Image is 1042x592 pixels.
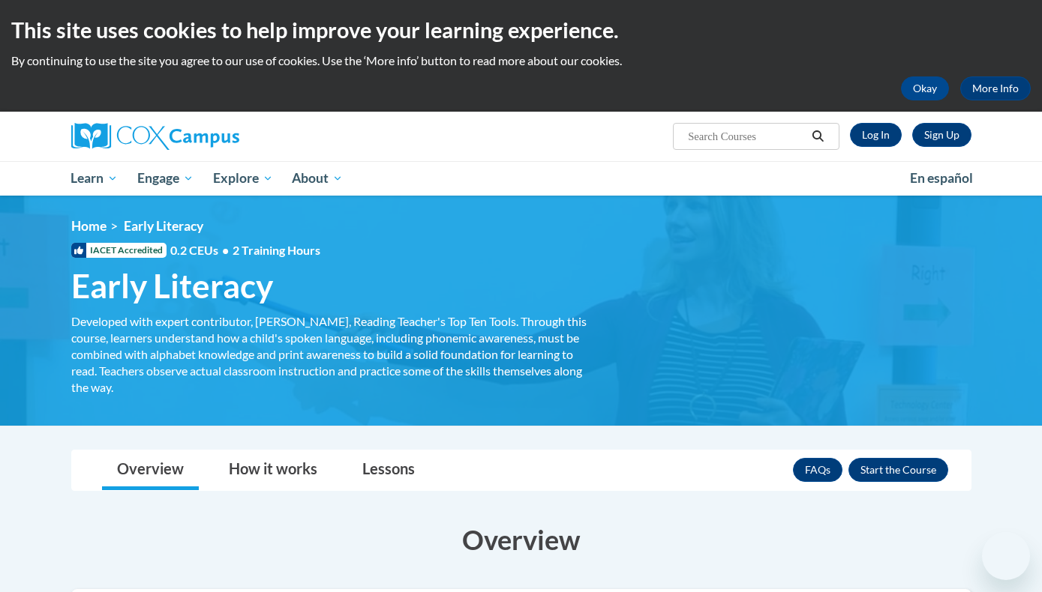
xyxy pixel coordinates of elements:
[71,313,589,396] div: Developed with expert contributor, [PERSON_NAME], Reading Teacher's Top Ten Tools. Through this c...
[347,450,430,490] a: Lessons
[124,218,203,234] span: Early Literacy
[71,521,971,558] h3: Overview
[850,123,902,147] a: Log In
[848,458,948,482] button: Enroll
[71,123,239,150] img: Cox Campus
[213,169,273,187] span: Explore
[793,458,842,482] a: FAQs
[982,532,1030,580] iframe: Button to launch messaging window
[203,161,283,196] a: Explore
[71,169,118,187] span: Learn
[102,450,199,490] a: Overview
[71,243,167,258] span: IACET Accredited
[11,15,1031,45] h2: This site uses cookies to help improve your learning experience.
[292,169,343,187] span: About
[222,243,229,257] span: •
[900,163,983,194] a: En español
[71,266,273,306] span: Early Literacy
[128,161,203,196] a: Engage
[686,127,806,145] input: Search Courses
[806,127,829,145] button: Search
[170,242,320,259] span: 0.2 CEUs
[71,218,107,234] a: Home
[137,169,194,187] span: Engage
[71,123,356,150] a: Cox Campus
[960,76,1031,100] a: More Info
[62,161,128,196] a: Learn
[233,243,320,257] span: 2 Training Hours
[901,76,949,100] button: Okay
[11,52,1031,69] p: By continuing to use the site you agree to our use of cookies. Use the ‘More info’ button to read...
[910,170,973,186] span: En español
[49,161,994,196] div: Main menu
[282,161,353,196] a: About
[214,450,332,490] a: How it works
[912,123,971,147] a: Register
